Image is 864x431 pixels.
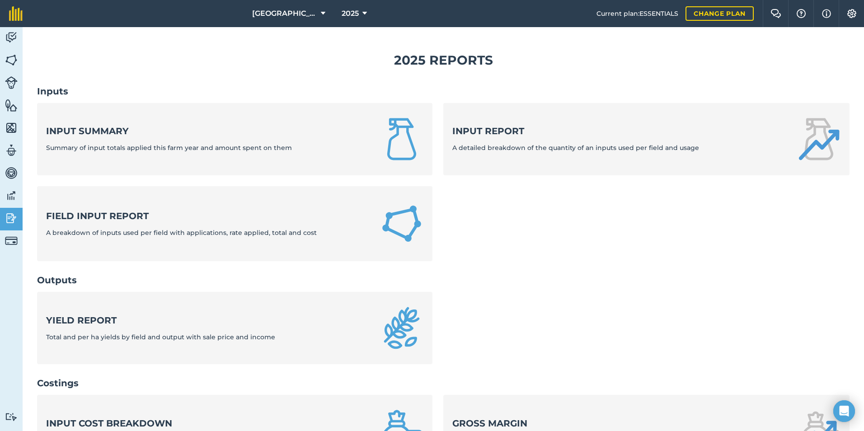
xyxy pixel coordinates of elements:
[252,8,317,19] span: [GEOGRAPHIC_DATA]
[5,31,18,44] img: svg+xml;base64,PD94bWwgdmVyc2lvbj0iMS4wIiBlbmNvZGluZz0idXRmLTgiPz4KPCEtLSBHZW5lcmF0b3I6IEFkb2JlIE...
[5,76,18,89] img: svg+xml;base64,PD94bWwgdmVyc2lvbj0iMS4wIiBlbmNvZGluZz0idXRmLTgiPz4KPCEtLSBHZW5lcmF0b3I6IEFkb2JlIE...
[452,144,699,152] span: A detailed breakdown of the quantity of an inputs used per field and usage
[5,53,18,67] img: svg+xml;base64,PHN2ZyB4bWxucz0iaHR0cDovL3d3dy53My5vcmcvMjAwMC9zdmciIHdpZHRoPSI1NiIgaGVpZ2h0PSI2MC...
[5,121,18,135] img: svg+xml;base64,PHN2ZyB4bWxucz0iaHR0cDovL3d3dy53My5vcmcvMjAwMC9zdmciIHdpZHRoPSI1NiIgaGVpZ2h0PSI2MC...
[46,333,275,341] span: Total and per ha yields by field and output with sale price and income
[5,144,18,157] img: svg+xml;base64,PD94bWwgdmVyc2lvbj0iMS4wIiBlbmNvZGluZz0idXRmLTgiPz4KPCEtLSBHZW5lcmF0b3I6IEFkb2JlIE...
[452,417,653,430] strong: Gross margin
[9,6,23,21] img: fieldmargin Logo
[37,85,850,98] h2: Inputs
[5,98,18,112] img: svg+xml;base64,PHN2ZyB4bWxucz0iaHR0cDovL3d3dy53My5vcmcvMjAwMC9zdmciIHdpZHRoPSI1NiIgaGVpZ2h0PSI2MC...
[5,166,18,180] img: svg+xml;base64,PD94bWwgdmVyc2lvbj0iMS4wIiBlbmNvZGluZz0idXRmLTgiPz4KPCEtLSBHZW5lcmF0b3I6IEFkb2JlIE...
[596,9,678,19] span: Current plan : ESSENTIALS
[5,234,18,247] img: svg+xml;base64,PD94bWwgdmVyc2lvbj0iMS4wIiBlbmNvZGluZz0idXRmLTgiPz4KPCEtLSBHZW5lcmF0b3I6IEFkb2JlIE...
[833,400,855,422] div: Open Intercom Messenger
[37,50,850,70] h1: 2025 Reports
[37,377,850,389] h2: Costings
[796,9,807,18] img: A question mark icon
[37,292,432,364] a: Yield reportTotal and per ha yields by field and output with sale price and income
[686,6,754,21] a: Change plan
[5,211,18,225] img: svg+xml;base64,PD94bWwgdmVyc2lvbj0iMS4wIiBlbmNvZGluZz0idXRmLTgiPz4KPCEtLSBHZW5lcmF0b3I6IEFkb2JlIE...
[46,125,292,137] strong: Input summary
[380,306,423,350] img: Yield report
[846,9,857,18] img: A cog icon
[46,210,317,222] strong: Field Input Report
[5,189,18,202] img: svg+xml;base64,PD94bWwgdmVyc2lvbj0iMS4wIiBlbmNvZGluZz0idXRmLTgiPz4KPCEtLSBHZW5lcmF0b3I6IEFkb2JlIE...
[452,125,699,137] strong: Input report
[443,103,850,175] a: Input reportA detailed breakdown of the quantity of an inputs used per field and usage
[797,117,841,161] img: Input report
[770,9,781,18] img: Two speech bubbles overlapping with the left bubble in the forefront
[46,417,277,430] strong: Input cost breakdown
[46,314,275,327] strong: Yield report
[822,8,831,19] img: svg+xml;base64,PHN2ZyB4bWxucz0iaHR0cDovL3d3dy53My5vcmcvMjAwMC9zdmciIHdpZHRoPSIxNyIgaGVpZ2h0PSIxNy...
[37,186,432,262] a: Field Input ReportA breakdown of inputs used per field with applications, rate applied, total and...
[380,201,423,247] img: Field Input Report
[46,144,292,152] span: Summary of input totals applied this farm year and amount spent on them
[380,117,423,161] img: Input summary
[46,229,317,237] span: A breakdown of inputs used per field with applications, rate applied, total and cost
[5,412,18,421] img: svg+xml;base64,PD94bWwgdmVyc2lvbj0iMS4wIiBlbmNvZGluZz0idXRmLTgiPz4KPCEtLSBHZW5lcmF0b3I6IEFkb2JlIE...
[37,103,432,175] a: Input summarySummary of input totals applied this farm year and amount spent on them
[342,8,359,19] span: 2025
[37,274,850,286] h2: Outputs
